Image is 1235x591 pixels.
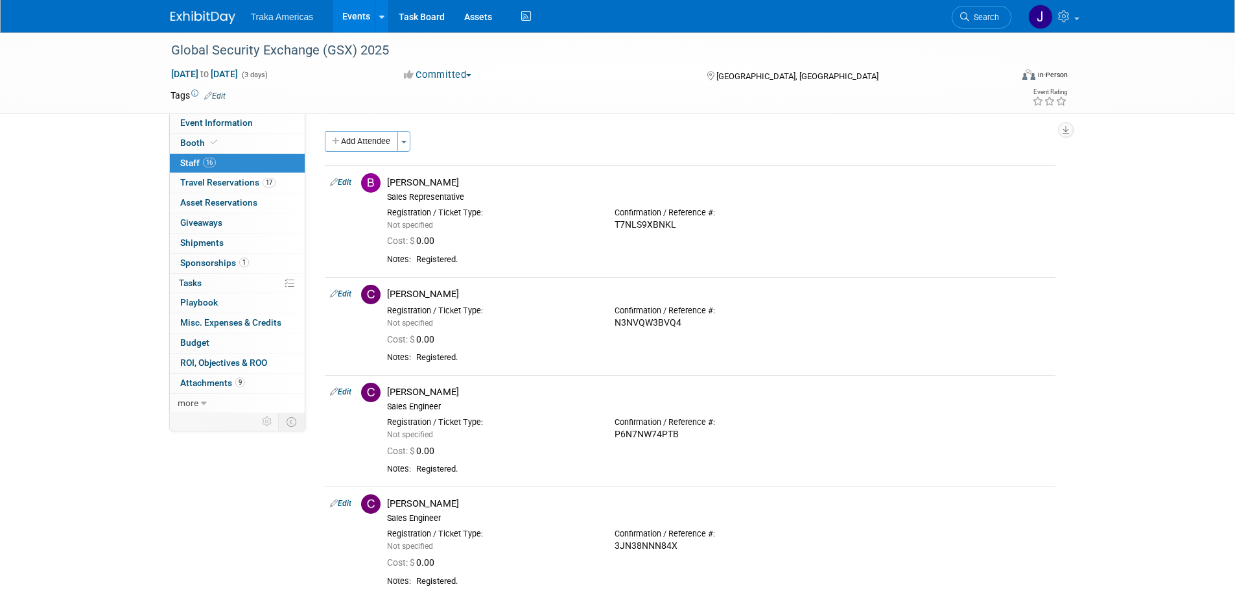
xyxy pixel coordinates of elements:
div: Registration / Ticket Type: [387,417,595,428]
span: [DATE] [DATE] [171,68,239,80]
td: Tags [171,89,226,102]
img: B.jpg [361,173,381,193]
div: Registration / Ticket Type: [387,529,595,539]
div: Notes: [387,576,411,586]
span: 9 [235,378,245,387]
span: more [178,398,198,408]
span: 16 [203,158,216,167]
div: Registered. [416,576,1050,587]
a: Travel Reservations17 [170,173,305,193]
div: [PERSON_NAME] [387,176,1050,189]
a: Budget [170,333,305,353]
span: ROI, Objectives & ROO [180,357,267,368]
div: [PERSON_NAME] [387,386,1050,398]
div: P6N7NW74PTB [615,429,823,440]
span: Sponsorships [180,258,249,268]
div: T7NLS9XBNKL [615,219,823,231]
div: Event Rating [1032,89,1067,95]
span: Shipments [180,237,224,248]
span: (3 days) [241,71,268,79]
div: Confirmation / Reference #: [615,208,823,218]
div: Registered. [416,352,1050,363]
span: Traka Americas [251,12,314,22]
span: 0.00 [387,557,440,568]
span: Cost: $ [387,235,416,246]
span: [GEOGRAPHIC_DATA], [GEOGRAPHIC_DATA] [716,71,878,81]
div: Notes: [387,464,411,474]
div: Confirmation / Reference #: [615,306,823,316]
a: Misc. Expenses & Credits [170,313,305,333]
td: Toggle Event Tabs [278,413,305,430]
span: Cost: $ [387,334,416,344]
a: Edit [330,387,351,396]
button: Committed [399,68,476,82]
span: Search [969,12,999,22]
img: C.jpg [361,494,381,514]
a: Booth [170,134,305,153]
div: N3NVQW3BVQ4 [615,317,823,329]
span: 1 [239,258,249,267]
div: Registration / Ticket Type: [387,208,595,218]
a: Edit [330,178,351,187]
div: [PERSON_NAME] [387,288,1050,300]
span: Asset Reservations [180,197,257,208]
a: Giveaways [170,213,305,233]
span: Not specified [387,221,433,230]
div: Sales Representative [387,192,1050,202]
span: 0.00 [387,235,440,246]
span: Event Information [180,117,253,128]
div: Sales Engineer [387,402,1050,412]
span: Not specified [387,542,433,551]
img: C.jpg [361,383,381,402]
a: Search [952,6,1011,29]
a: Asset Reservations [170,193,305,213]
div: Registration / Ticket Type: [387,306,595,316]
div: 3JN38NNN84X [615,540,823,552]
a: more [170,394,305,413]
span: Playbook [180,297,218,308]
span: Budget [180,337,209,348]
span: Attachments [180,378,245,388]
span: 17 [263,178,276,187]
span: Cost: $ [387,446,416,456]
img: ExhibitDay [171,11,235,24]
span: Giveaways [180,217,222,228]
div: Confirmation / Reference #: [615,417,823,428]
img: Jamie Saenz [1028,5,1053,29]
span: 0.00 [387,446,440,456]
a: Edit [330,289,351,298]
div: Confirmation / Reference #: [615,529,823,539]
span: Staff [180,158,216,168]
img: Format-Inperson.png [1022,69,1035,80]
div: Registered. [416,254,1050,265]
div: [PERSON_NAME] [387,498,1050,510]
img: C.jpg [361,285,381,304]
div: Registered. [416,464,1050,475]
span: Not specified [387,319,433,328]
a: Tasks [170,274,305,293]
a: Edit [204,91,226,101]
td: Personalize Event Tab Strip [256,413,279,430]
a: Shipments [170,234,305,253]
a: ROI, Objectives & ROO [170,354,305,373]
a: Edit [330,499,351,508]
span: Misc. Expenses & Credits [180,317,281,328]
span: 0.00 [387,334,440,344]
button: Add Attendee [325,131,398,152]
a: Attachments9 [170,374,305,393]
div: In-Person [1037,70,1068,80]
div: Notes: [387,352,411,363]
a: Playbook [170,293,305,313]
span: to [198,69,211,79]
div: Sales Engineer [387,513,1050,524]
span: Travel Reservations [180,177,276,187]
span: Tasks [179,278,202,288]
span: Not specified [387,430,433,439]
div: Event Format [935,67,1068,87]
div: Global Security Exchange (GSX) 2025 [167,39,992,62]
a: Event Information [170,114,305,133]
a: Sponsorships1 [170,254,305,273]
span: Cost: $ [387,557,416,568]
i: Booth reservation complete [211,139,217,146]
a: Staff16 [170,154,305,173]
